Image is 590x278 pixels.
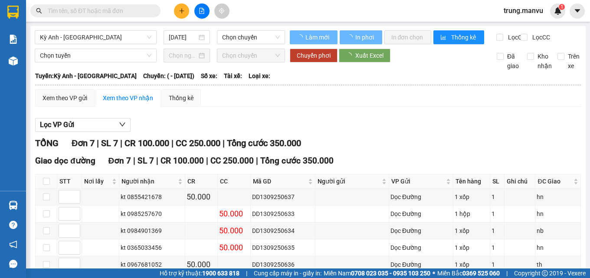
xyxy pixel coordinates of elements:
[252,260,314,269] div: DD1309250636
[222,31,280,44] span: Chọn chuyến
[224,71,242,81] span: Tài xế:
[355,51,383,60] span: Xuất Excel
[505,33,527,42] span: Lọc CR
[492,192,503,202] div: 1
[9,221,17,229] span: question-circle
[534,52,555,71] span: Kho nhận
[505,174,536,189] th: Ghi chú
[260,156,334,166] span: Tổng cước 350.000
[537,209,579,219] div: hn
[227,138,301,148] span: Tổng cước 350.000
[453,174,490,189] th: Tên hàng
[384,30,432,44] button: In đơn chọn
[9,35,18,44] img: solution-icon
[251,189,315,206] td: DD1309250637
[40,119,74,130] span: Lọc VP Gửi
[455,209,488,219] div: 1 hộp
[433,271,435,275] span: ⚪️
[169,33,197,42] input: 14/09/2025
[251,222,315,239] td: DD1309250634
[84,177,110,186] span: Nơi lấy
[390,209,452,219] div: Dọc Đường
[538,177,571,186] span: ĐC Giao
[57,174,82,189] th: STT
[199,8,205,14] span: file-add
[121,260,184,269] div: kt 0967681052
[339,49,390,62] button: Xuất Excel
[389,206,453,222] td: Dọc Đường
[492,209,503,219] div: 1
[254,268,321,278] span: Cung cấp máy in - giấy in:
[35,72,137,79] b: Tuyến: Kỳ Anh - [GEOGRAPHIC_DATA]
[252,209,314,219] div: DD1309250633
[492,226,503,235] div: 1
[574,7,581,15] span: caret-down
[160,268,239,278] span: Hỗ trợ kỹ thuật:
[355,33,375,42] span: In phơi
[36,8,42,14] span: search
[108,156,131,166] span: Đơn 7
[121,177,176,186] span: Người nhận
[219,8,225,14] span: aim
[174,3,189,19] button: plus
[187,191,216,203] div: 50.000
[121,243,184,252] div: kt 0365033456
[346,52,355,59] span: loading
[390,243,452,252] div: Dọc Đường
[253,177,306,186] span: Mã GD
[40,31,151,44] span: Kỳ Anh - Hà Nội
[351,270,430,277] strong: 0708 023 035 - 0935 103 250
[103,93,153,103] div: Xem theo VP nhận
[35,138,59,148] span: TỔNG
[143,71,194,81] span: Chuyến: ( - [DATE])
[9,201,18,210] img: warehouse-icon
[455,226,488,235] div: 1 xốp
[202,270,239,277] strong: 1900 633 818
[7,6,19,19] img: logo-vxr
[176,138,220,148] span: CC 250.000
[206,156,208,166] span: |
[251,206,315,222] td: DD1309250633
[290,49,338,62] button: Chuyển phơi
[492,260,503,269] div: 1
[554,7,562,15] img: icon-new-feature
[559,4,565,10] sup: 1
[169,51,197,60] input: Chọn ngày
[390,260,452,269] div: Dọc Đường
[169,93,193,103] div: Thống kê
[390,226,452,235] div: Dọc Đường
[201,71,217,81] span: Số xe:
[246,268,247,278] span: |
[437,268,500,278] span: Miền Bắc
[40,49,151,62] span: Chọn tuyến
[138,156,154,166] span: SL 7
[455,243,488,252] div: 1 xốp
[187,258,216,271] div: 50.000
[101,138,118,148] span: SL 7
[35,156,95,166] span: Giao dọc đường
[121,192,184,202] div: kt 0855421678
[9,260,17,268] span: message
[72,138,95,148] span: Đơn 7
[133,156,135,166] span: |
[156,156,158,166] span: |
[537,243,579,252] div: hn
[185,174,218,189] th: CR
[48,6,150,16] input: Tìm tên, số ĐT hoặc mã đơn
[121,226,184,235] div: kt 0984901369
[389,239,453,256] td: Dọc Đường
[492,243,503,252] div: 1
[389,189,453,206] td: Dọc Đường
[389,222,453,239] td: Dọc Đường
[43,93,87,103] div: Xem theo VP gửi
[305,33,331,42] span: Làm mới
[97,138,99,148] span: |
[9,240,17,249] span: notification
[251,239,315,256] td: DD1309250635
[121,209,184,219] div: kt 0985257670
[219,242,249,254] div: 50.000
[297,34,304,40] span: loading
[171,138,174,148] span: |
[194,3,210,19] button: file-add
[389,256,453,273] td: Dọc Đường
